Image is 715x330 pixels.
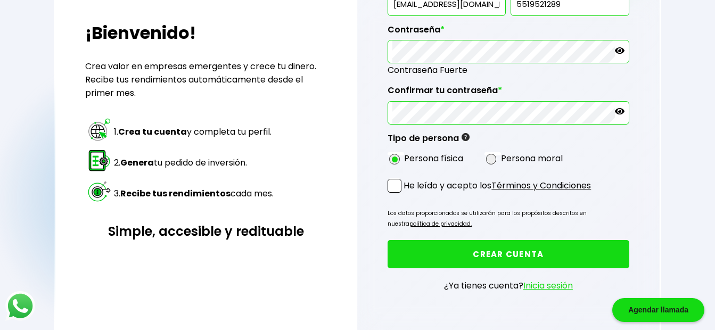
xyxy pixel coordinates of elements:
img: logos_whatsapp-icon.242b2217.svg [5,291,35,321]
img: paso 2 [87,148,112,173]
img: paso 1 [87,117,112,142]
p: ¿Ya tienes cuenta? [444,279,573,292]
div: Agendar llamada [612,298,704,322]
a: política de privacidad. [409,220,472,228]
img: paso 3 [87,179,112,204]
a: Inicia sesión [523,279,573,292]
p: Crea valor en empresas emergentes y crece tu dinero. Recibe tus rendimientos automáticamente desd... [85,60,326,100]
img: gfR76cHglkPwleuBLjWdxeZVvX9Wp6JBDmjRYY8JYDQn16A2ICN00zLTgIroGa6qie5tIuWH7V3AapTKqzv+oMZsGfMUqL5JM... [462,133,470,141]
label: Contraseña [388,24,629,40]
span: Contraseña Fuerte [388,63,629,77]
label: Persona física [404,152,463,165]
strong: Recibe tus rendimientos [120,187,231,200]
td: 3. cada mes. [113,178,274,208]
h3: Simple, accesible y redituable [85,222,326,241]
p: He leído y acepto los [404,179,591,192]
p: Los datos proporcionados se utilizarán para los propósitos descritos en nuestra [388,208,629,229]
td: 1. y completa tu perfil. [113,117,274,146]
button: CREAR CUENTA [388,240,629,268]
a: Términos y Condiciones [491,179,591,192]
label: Persona moral [501,152,563,165]
label: Tipo de persona [388,133,470,149]
strong: Crea tu cuenta [118,126,187,138]
label: Confirmar tu contraseña [388,85,629,101]
h2: ¡Bienvenido! [85,20,326,46]
strong: Genera [120,156,154,169]
td: 2. tu pedido de inversión. [113,147,274,177]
